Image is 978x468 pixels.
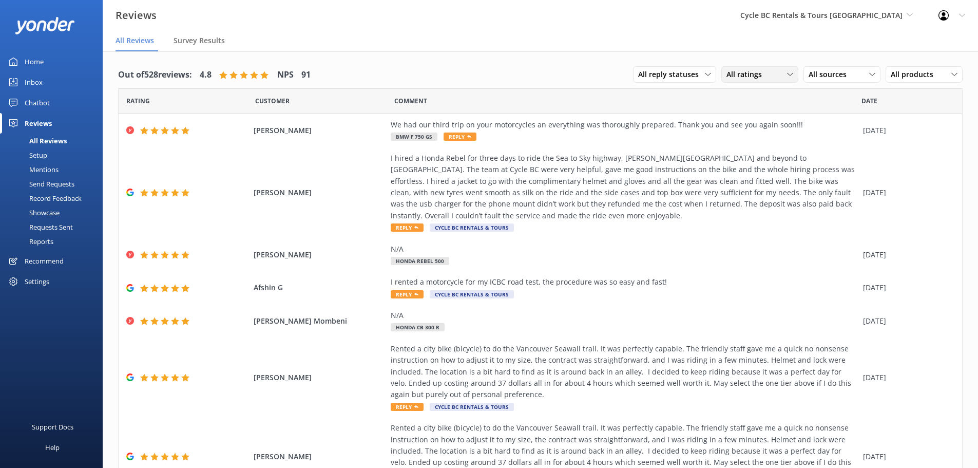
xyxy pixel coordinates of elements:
div: All Reviews [6,134,67,148]
span: Cycle BC Rentals & Tours [430,403,514,411]
div: Rented a city bike (bicycle) to do the Vancouver Seawall trail. It was perfectly capable. The fri... [391,343,858,401]
a: Mentions [6,162,103,177]
span: Afshin G [254,282,386,293]
span: [PERSON_NAME] [254,125,386,136]
div: [DATE] [863,451,949,462]
div: I hired a Honda Rebel for three days to ride the Sea to Sky highway, [PERSON_NAME][GEOGRAPHIC_DAT... [391,153,858,221]
span: [PERSON_NAME] [254,187,386,198]
span: Date [255,96,290,106]
div: N/A [391,310,858,321]
div: [DATE] [863,249,949,260]
div: Chatbot [25,92,50,113]
div: Record Feedback [6,191,82,205]
h3: Reviews [116,7,157,24]
span: Honda CB 300 R [391,323,445,331]
div: Reviews [25,113,52,134]
div: Inbox [25,72,43,92]
h4: 91 [301,68,311,82]
span: All ratings [726,69,768,80]
a: All Reviews [6,134,103,148]
div: I rented a motorcycle for my ICBC road test, the procedure was so easy and fast! [391,276,858,288]
span: All Reviews [116,35,154,46]
span: Cycle BC Rentals & Tours [GEOGRAPHIC_DATA] [740,10,903,20]
div: Showcase [6,205,60,220]
div: N/A [391,244,858,255]
div: Setup [6,148,47,162]
div: Help [45,437,60,458]
img: yonder-white-logo.png [15,17,74,34]
div: Send Requests [6,177,74,191]
span: Reply [444,133,476,141]
a: Showcase [6,205,103,220]
h4: NPS [277,68,294,82]
div: [DATE] [863,372,949,383]
span: Reply [391,223,424,232]
div: Settings [25,271,49,292]
div: [DATE] [863,315,949,327]
span: Cycle BC Rentals & Tours [430,290,514,298]
a: Send Requests [6,177,103,191]
span: [PERSON_NAME] [254,451,386,462]
span: All products [891,69,939,80]
div: Requests Sent [6,220,73,234]
div: Mentions [6,162,59,177]
div: Recommend [25,251,64,271]
div: Reports [6,234,53,249]
a: Requests Sent [6,220,103,234]
span: Date [861,96,877,106]
span: [PERSON_NAME] Mombeni [254,315,386,327]
span: Survey Results [174,35,225,46]
div: We had our third trip on your motorcycles an everything was thoroughly prepared. Thank you and se... [391,119,858,130]
span: Reply [391,290,424,298]
h4: Out of 528 reviews: [118,68,192,82]
a: Reports [6,234,103,249]
span: Question [394,96,427,106]
span: All reply statuses [638,69,705,80]
div: Support Docs [32,417,73,437]
span: [PERSON_NAME] [254,249,386,260]
a: Record Feedback [6,191,103,205]
div: [DATE] [863,125,949,136]
div: [DATE] [863,187,949,198]
a: Setup [6,148,103,162]
h4: 4.8 [200,68,212,82]
div: Home [25,51,44,72]
span: BMW F 750 GS [391,133,437,141]
span: Reply [391,403,424,411]
div: [DATE] [863,282,949,293]
span: Honda Rebel 500 [391,257,449,265]
span: Cycle BC Rentals & Tours [430,223,514,232]
span: Date [126,96,150,106]
span: [PERSON_NAME] [254,372,386,383]
span: All sources [809,69,853,80]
